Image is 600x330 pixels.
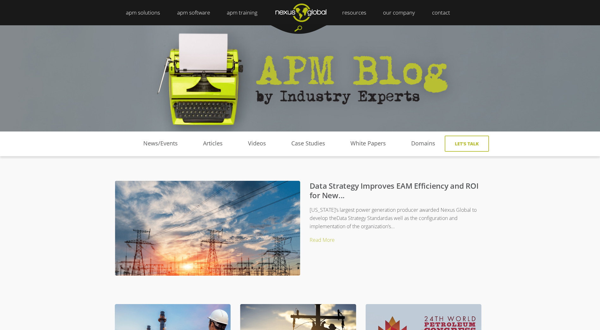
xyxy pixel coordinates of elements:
[131,139,190,148] a: News/Events
[279,139,338,148] a: Case Studies
[338,139,399,148] a: White Papers
[190,139,235,148] a: Articles
[310,180,479,200] a: Data Strategy Improves EAM Efficiency and ROI for New...
[127,206,486,231] p: [US_STATE]’s largest power generation producer awarded Nexus Global to develop theData Strategy S...
[310,236,335,243] a: Read More
[115,181,300,290] img: Data Strategy Improves EAM Efficiency and ROI for New Mexico Power Gen
[121,131,448,159] div: Navigation Menu
[445,136,489,152] a: Let's Talk
[399,139,448,148] a: Domains
[235,139,279,148] a: Videos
